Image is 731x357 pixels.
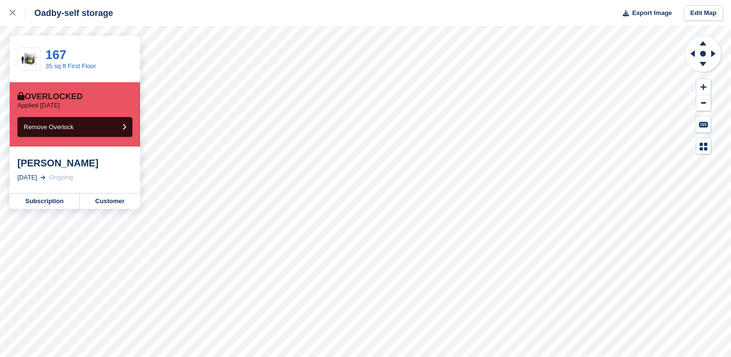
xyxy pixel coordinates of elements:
a: 167 [45,47,66,62]
img: 35-sqft-unit%20(4).jpg [18,51,40,68]
button: Zoom Out [696,95,711,111]
div: Overlocked [17,92,83,102]
button: Export Image [617,5,672,21]
button: Remove Overlock [17,117,132,137]
img: arrow-right-light-icn-cde0832a797a2874e46488d9cf13f60e5c3a73dbe684e267c42b8395dfbc2abf.svg [41,176,45,179]
a: Subscription [10,193,80,209]
button: Keyboard Shortcuts [696,117,711,133]
div: [PERSON_NAME] [17,157,132,169]
span: Export Image [632,8,672,18]
div: [DATE] [17,173,37,182]
a: Edit Map [684,5,723,21]
p: Applied [DATE] [17,102,60,109]
button: Zoom In [696,79,711,95]
span: Remove Overlock [24,123,73,131]
div: Oadby-self storage [26,7,113,19]
button: Map Legend [696,138,711,154]
div: Ongoing [49,173,73,182]
a: Customer [80,193,140,209]
a: 35 sq ft First Floor [45,62,96,70]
